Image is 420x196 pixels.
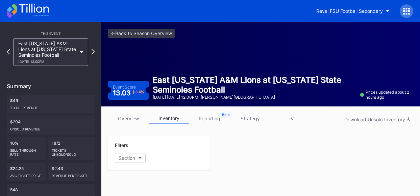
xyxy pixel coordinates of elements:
[115,142,203,148] div: Filters
[7,83,95,90] div: Summary
[10,124,91,131] div: Unsold Revenue
[153,95,356,100] div: [DATE] [DATE] 12:00PM | [PERSON_NAME][GEOGRAPHIC_DATA]
[7,137,46,160] div: 10%
[135,90,144,94] div: 3.4 %
[270,113,311,124] a: TV
[344,117,410,122] div: Download Unsold Inventory
[52,146,92,156] div: Tickets Unsold/Sold
[108,29,175,38] a: <-Back to Season Overview
[119,155,135,161] div: Section
[341,115,413,124] button: Download Unsold Inventory
[10,171,42,178] div: Avg ticket price
[10,103,91,110] div: Total Revenue
[108,113,149,124] a: overview
[316,8,383,14] div: Revel FSU Football Secondary
[48,137,95,160] div: 18/2
[7,116,95,134] div: $294
[7,163,46,181] div: $24.25
[7,31,95,35] div: This Event
[113,84,136,90] div: Event Score
[52,171,92,178] div: Revenue per ticket
[10,146,42,156] div: Sell Through Rate
[18,41,76,64] div: East [US_STATE] A&M Lions at [US_STATE] State Seminoles Football
[311,5,395,17] button: Revel FSU Football Secondary
[113,90,144,96] div: 13.03
[115,153,146,163] button: Section
[48,163,95,181] div: $2.43
[230,113,270,124] a: strategy
[7,95,95,113] div: $49
[189,113,230,124] a: reporting
[18,59,76,64] div: [DATE] 12:00PM
[360,90,413,100] div: Prices updated about 2 hours ago
[153,75,356,95] div: East [US_STATE] A&M Lions at [US_STATE] State Seminoles Football
[149,113,189,124] a: inventory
